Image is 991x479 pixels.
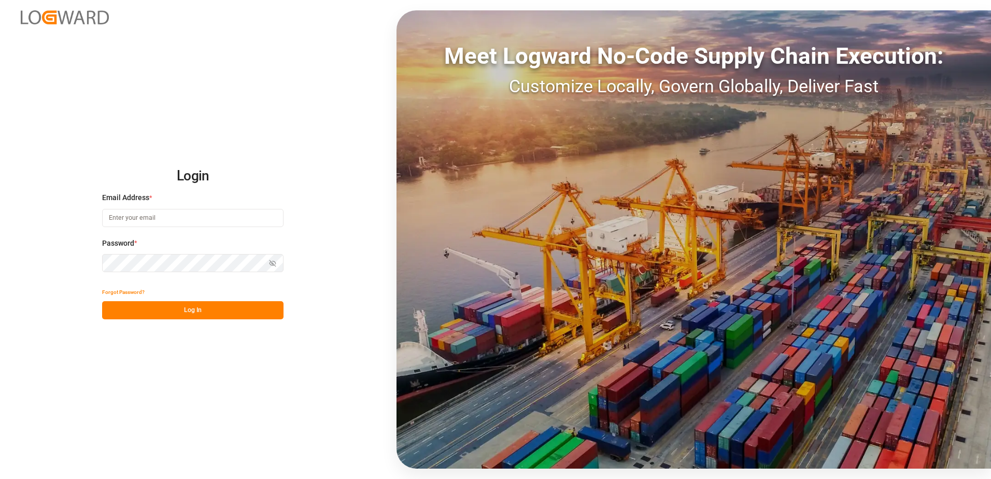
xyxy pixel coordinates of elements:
[397,73,991,100] div: Customize Locally, Govern Globally, Deliver Fast
[102,301,284,319] button: Log In
[102,160,284,193] h2: Login
[102,192,149,203] span: Email Address
[21,10,109,24] img: Logward_new_orange.png
[102,283,145,301] button: Forgot Password?
[102,238,134,249] span: Password
[102,209,284,227] input: Enter your email
[397,39,991,73] div: Meet Logward No-Code Supply Chain Execution:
